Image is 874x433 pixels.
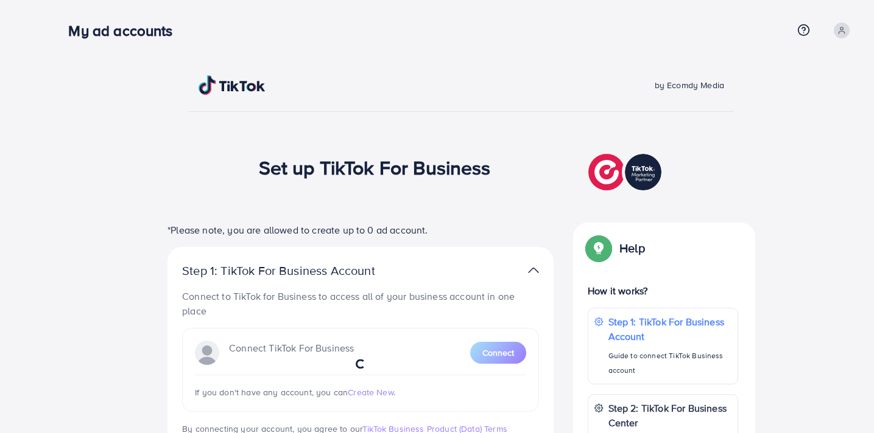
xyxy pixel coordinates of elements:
img: TikTok partner [588,151,664,193]
p: Step 1: TikTok For Business Account [608,314,731,344]
p: Step 2: TikTok For Business Center [608,401,731,430]
span: by Ecomdy Media [655,79,724,91]
p: *Please note, you are allowed to create up to 0 ad account. [167,223,554,237]
h3: My ad accounts [68,22,182,40]
p: Help [619,241,645,255]
img: TikTok [199,75,266,95]
p: Step 1: TikTok For Business Account [182,263,414,278]
h1: Set up TikTok For Business [259,156,491,179]
p: Guide to connect TikTok Business account [608,348,731,378]
img: TikTok partner [528,262,539,279]
p: How it works? [588,283,738,298]
img: Popup guide [588,237,610,259]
